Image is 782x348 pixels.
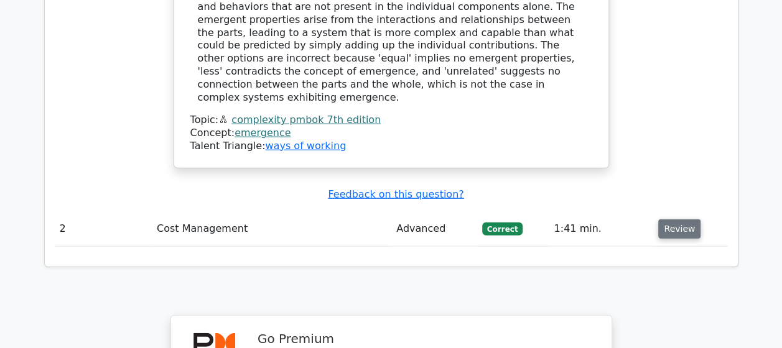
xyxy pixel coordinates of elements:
a: Feedback on this question? [328,188,463,200]
button: Review [658,219,701,239]
td: Cost Management [152,211,391,247]
td: Advanced [391,211,477,247]
a: emergence [235,127,291,139]
td: 2 [55,211,152,247]
span: Correct [482,222,523,235]
a: complexity pmbok 7th edition [231,114,381,126]
div: Topic: [190,114,592,127]
td: 1:41 min. [549,211,653,247]
div: Talent Triangle: [190,114,592,152]
a: ways of working [265,140,346,152]
div: Concept: [190,127,592,140]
